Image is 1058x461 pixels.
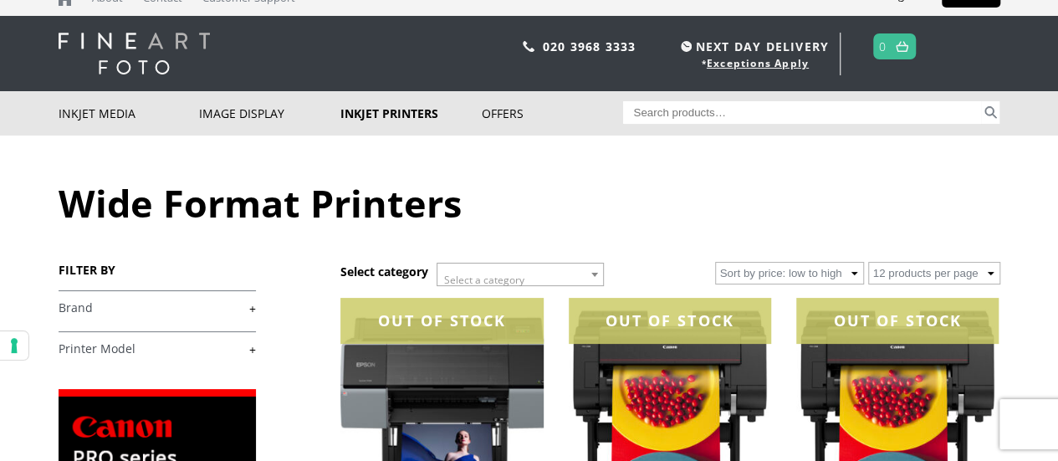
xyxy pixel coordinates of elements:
[340,298,543,344] div: OUT OF STOCK
[715,262,864,284] select: Shop order
[59,91,200,136] a: Inkjet Media
[896,41,908,52] img: basket.svg
[199,91,340,136] a: Image Display
[707,56,809,70] a: Exceptions Apply
[59,300,256,316] a: +
[340,264,428,279] h3: Select category
[796,298,999,344] div: OUT OF STOCK
[677,37,829,56] span: NEXT DAY DELIVERY
[879,34,887,59] a: 0
[543,38,636,54] a: 020 3968 3333
[569,298,771,344] div: OUT OF STOCK
[59,290,256,324] h4: Brand
[59,262,256,278] h3: FILTER BY
[340,91,482,136] a: Inkjet Printers
[59,341,256,357] a: +
[482,91,623,136] a: Offers
[981,101,1000,124] button: Search
[623,101,981,124] input: Search products…
[681,41,692,52] img: time.svg
[59,177,1000,228] h1: Wide Format Printers
[59,33,210,74] img: logo-white.svg
[444,273,524,287] span: Select a category
[59,331,256,365] h4: Printer Model
[523,41,534,52] img: phone.svg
